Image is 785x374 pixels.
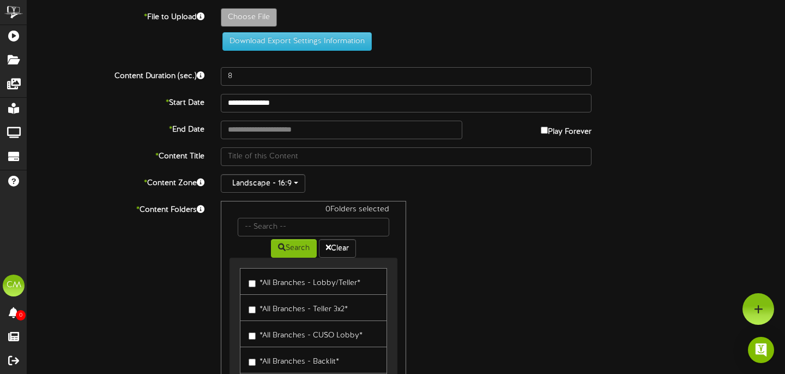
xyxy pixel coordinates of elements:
[19,67,213,82] label: Content Duration (sec.)
[230,204,397,218] div: 0 Folders selected
[19,201,213,216] label: Content Folders
[238,218,389,236] input: -- Search --
[19,121,213,135] label: End Date
[19,94,213,109] label: Start Date
[19,174,213,189] label: Content Zone
[221,147,591,166] input: Title of this Content
[3,275,25,296] div: CM
[222,32,372,51] button: Download Export Settings Information
[319,239,356,258] button: Clear
[249,274,360,289] label: *All Branches - Lobby/Teller*
[249,359,256,366] input: *All Branches - Backlit*
[541,121,591,138] label: Play Forever
[249,300,348,315] label: *All Branches - Teller 3x2*
[249,326,363,341] label: *All Branches - CUSO Lobby*
[19,147,213,162] label: Content Title
[541,127,548,134] input: Play Forever
[19,8,213,23] label: File to Upload
[217,37,372,45] a: Download Export Settings Information
[748,337,774,363] div: Open Intercom Messenger
[16,310,26,320] span: 0
[249,306,256,313] input: *All Branches - Teller 3x2*
[221,174,305,193] button: Landscape - 16:9
[249,280,256,287] input: *All Branches - Lobby/Teller*
[249,353,339,367] label: *All Branches - Backlit*
[271,239,317,258] button: Search
[249,333,256,340] input: *All Branches - CUSO Lobby*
